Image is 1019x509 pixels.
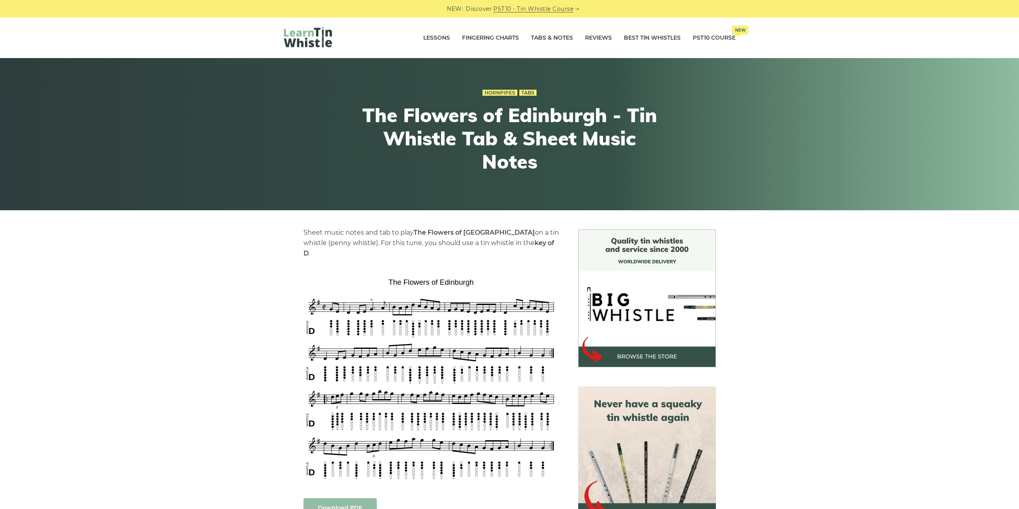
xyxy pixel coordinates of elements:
[578,229,716,367] img: BigWhistle Tin Whistle Store
[284,27,332,47] img: LearnTinWhistle.com
[362,104,657,173] h1: The Flowers of Edinburgh - Tin Whistle Tab & Sheet Music Notes
[303,227,559,259] p: Sheet music notes and tab to play on a tin whistle (penny whistle). For this tune, you should use...
[303,275,559,482] img: The Flowers of Edinburgh Tin Whistle Tabs & Sheet Music
[531,28,573,48] a: Tabs & Notes
[303,239,554,257] strong: key of D
[693,28,736,48] a: PST10 CourseNew
[519,90,537,96] a: Tabs
[414,229,535,236] strong: The Flowers of [GEOGRAPHIC_DATA]
[585,28,612,48] a: Reviews
[482,90,517,96] a: Hornpipes
[462,28,519,48] a: Fingering Charts
[423,28,450,48] a: Lessons
[732,26,748,34] span: New
[624,28,681,48] a: Best Tin Whistles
